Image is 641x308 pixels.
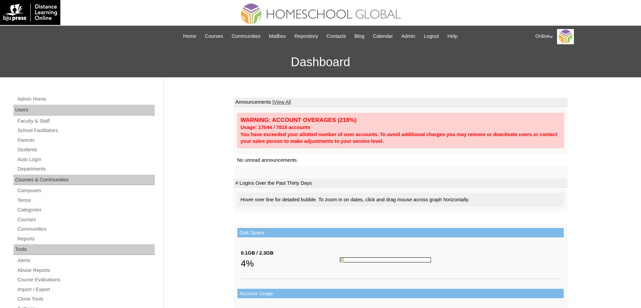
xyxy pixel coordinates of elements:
[17,295,155,303] a: Clone Tools
[201,32,227,40] a: Courses
[3,3,57,22] img: logo-white.png
[240,131,561,145] div: You have exceeded your allotted number of user accounts. To avoid additional charges you may remo...
[373,32,393,40] span: Calendar
[351,32,368,40] a: Blog
[17,266,155,275] a: Abuse Reports
[269,32,286,40] span: Mailbox
[424,32,439,40] span: Logout
[234,98,567,107] td: Announcements |
[17,285,155,294] a: Import / Export
[240,116,561,124] div: WARNING: ACCOUNT OVERAGES (218%)
[237,193,564,207] div: Hover over line for detailed bubble. To zoom in on dates, click and drag mouse across graph horiz...
[205,32,223,40] span: Courses
[237,228,564,238] td: Disk Space
[401,32,415,40] span: Admin
[17,155,155,164] a: Auto Login
[234,154,567,166] td: No unread announcements.
[17,276,155,284] a: Course Evaluations
[17,235,155,243] a: Reports
[420,32,442,40] a: Logout
[17,256,155,265] a: Alerts
[535,29,635,44] div: Online
[274,99,291,105] a: View All
[228,32,264,40] a: Communities
[13,175,155,185] div: Courses & Communities
[13,105,155,115] div: Users
[17,165,155,173] a: Departments
[183,32,196,40] span: Home
[13,244,155,255] div: Tools
[17,196,155,205] a: Terms
[326,32,346,40] span: Contacts
[17,186,155,195] a: Campuses
[266,32,290,40] a: Mailbox
[557,29,574,44] img: Online Academy
[240,125,310,130] strong: Usage: 17044 / 7815 accounts
[3,47,638,77] h3: Dashboard
[232,32,261,40] span: Communities
[17,206,155,214] a: Categories
[447,32,458,40] span: Help
[17,95,155,103] a: Admin Home
[291,32,321,40] a: Repository
[398,32,419,40] a: Admin
[294,32,318,40] span: Repository
[241,257,340,270] div: 4%
[17,126,155,135] a: School Facilitators
[444,32,461,40] a: Help
[241,250,340,257] div: 0.1GB / 2.3GB
[180,32,200,40] a: Home
[17,117,155,125] a: Faculty & Staff
[234,179,567,188] td: # Logins Over the Past Thirty Days
[17,215,155,224] a: Courses
[17,146,155,154] a: Students
[17,225,155,233] a: Communities
[323,32,349,40] a: Contacts
[370,32,396,40] a: Calendar
[17,136,155,145] a: Parents
[237,289,564,299] td: Account Usage
[354,32,364,40] span: Blog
